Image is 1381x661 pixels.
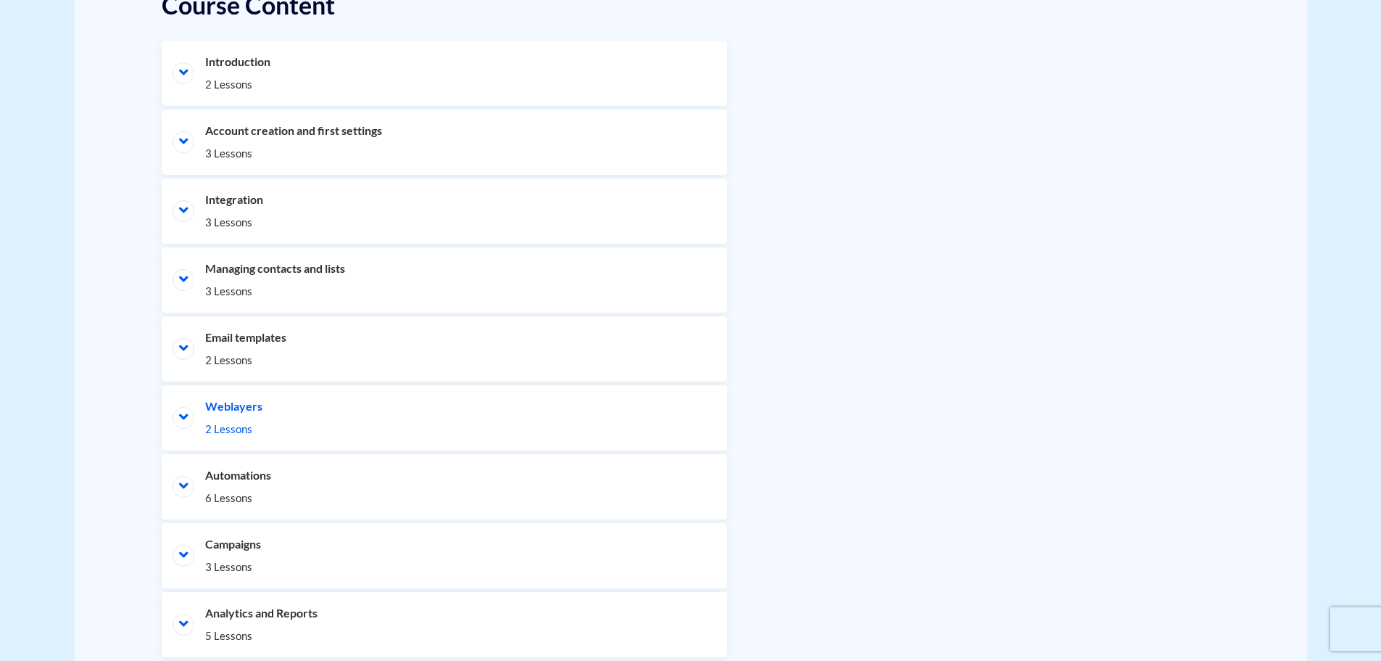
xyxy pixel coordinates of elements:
[162,316,727,382] li: Email templates
[162,592,727,657] li: Analytics and Reports
[162,178,727,244] li: Integration
[205,353,684,368] span: 2 Lessons
[162,247,727,313] li: Managing contacts and lists
[205,628,684,644] span: 5 Lessons
[205,77,684,92] span: 2 Lessons
[162,41,727,106] li: Introduction
[205,490,684,506] span: 6 Lessons
[205,284,684,299] span: 3 Lessons
[205,146,684,161] span: 3 Lessons
[162,385,727,451] li: Weblayers
[162,110,727,175] li: Account creation and first settings
[205,559,684,575] span: 3 Lessons
[162,454,727,520] li: Automations
[205,215,684,230] span: 3 Lessons
[162,523,727,588] li: Campaigns
[205,422,684,437] span: 2 Lessons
